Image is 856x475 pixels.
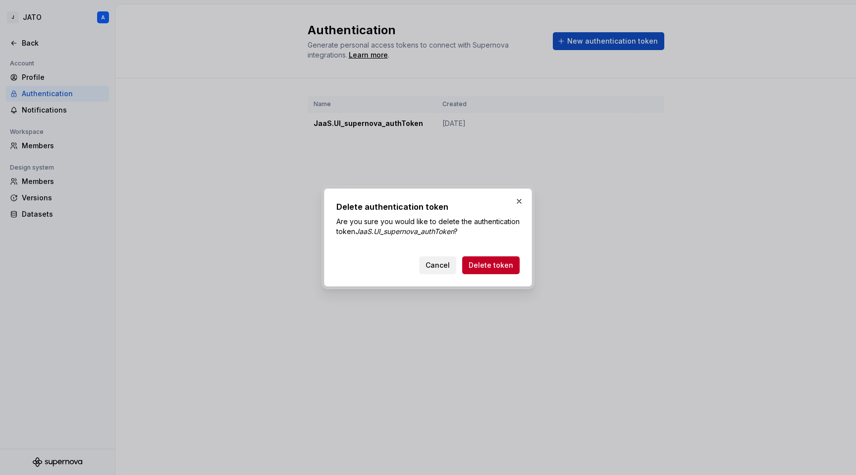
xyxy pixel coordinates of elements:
h2: Delete authentication token [336,201,520,213]
p: Are you sure you would like to delete the authentication token ? [336,217,520,237]
button: Delete token [462,256,520,274]
i: JaaS.UI_supernova_authToken [355,227,454,236]
span: Cancel [426,260,450,270]
button: Cancel [419,256,456,274]
span: Delete token [469,260,513,270]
